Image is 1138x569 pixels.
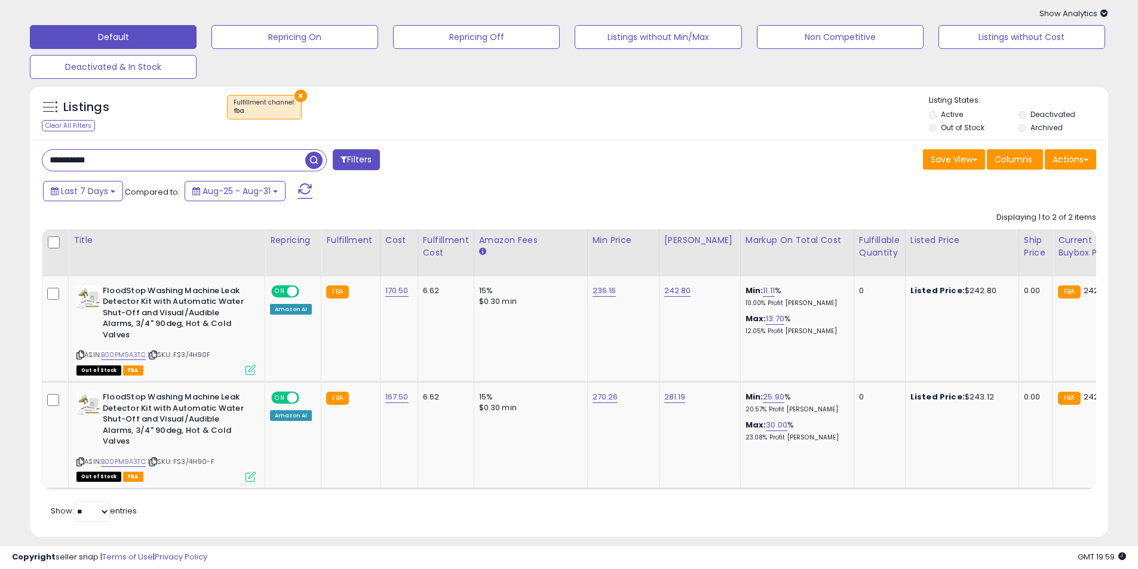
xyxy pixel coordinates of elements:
[326,392,348,405] small: FBA
[746,313,766,324] b: Max:
[270,304,312,315] div: Amazon AI
[102,551,153,562] a: Terms of Use
[575,25,741,49] button: Listings without Min/Max
[272,286,287,296] span: ON
[333,149,379,170] button: Filters
[203,185,271,197] span: Aug-25 - Aug-31
[51,505,137,516] span: Show: entries
[593,391,618,403] a: 270.26
[746,327,845,336] p: 12.05% Profit [PERSON_NAME]
[148,457,214,466] span: | SKU: FS3/4H90-F
[185,181,286,201] button: Aug-25 - Aug-31
[664,285,691,297] a: 242.80
[61,185,108,197] span: Last 7 Days
[326,234,375,247] div: Fulfillment
[479,402,578,413] div: $0.30 min
[1058,285,1080,299] small: FBA
[1084,391,1106,402] span: 242.8
[393,25,560,49] button: Repricing Off
[763,391,784,403] a: 25.90
[211,25,378,49] button: Repricing On
[593,234,654,247] div: Min Price
[272,393,287,403] span: ON
[103,392,248,450] b: FloodStop Washing Machine Leak Detector Kit with Automatic Water Shut-Off and Visual/Audible Alar...
[423,285,465,296] div: 6.62
[76,285,100,309] img: 41djvtuTlCL._SL40_.jpg
[479,247,486,257] small: Amazon Fees.
[996,212,1096,223] div: Displaying 1 to 2 of 2 items
[101,350,146,360] a: B00PM9A3TC
[63,99,109,116] h5: Listings
[746,285,845,307] div: %
[923,149,985,170] button: Save View
[297,393,317,403] span: OFF
[1045,149,1096,170] button: Actions
[1024,392,1044,402] div: 0.00
[740,229,854,276] th: The percentage added to the cost of goods (COGS) that forms the calculator for Min & Max prices.
[125,186,180,198] span: Compared to:
[910,285,1010,296] div: $242.80
[30,55,197,79] button: Deactivated & In Stock
[1039,8,1108,19] span: Show Analytics
[76,392,256,480] div: ASIN:
[123,365,143,376] span: FBA
[910,391,965,402] b: Listed Price:
[76,285,256,374] div: ASIN:
[766,313,784,325] a: 13.70
[859,234,900,259] div: Fulfillable Quantity
[987,149,1043,170] button: Columns
[1058,234,1119,259] div: Current Buybox Price
[76,392,100,416] img: 41djvtuTlCL._SL40_.jpg
[757,25,924,49] button: Non Competitive
[1024,285,1044,296] div: 0.00
[1058,392,1080,405] small: FBA
[270,410,312,421] div: Amazon AI
[941,109,963,119] label: Active
[664,234,735,247] div: [PERSON_NAME]
[385,234,413,247] div: Cost
[746,313,845,336] div: %
[746,419,766,430] b: Max:
[746,405,845,414] p: 20.57% Profit [PERSON_NAME]
[385,391,409,403] a: 167.50
[423,234,469,259] div: Fulfillment Cost
[30,25,197,49] button: Default
[76,472,121,482] span: All listings that are currently out of stock and unavailable for purchase on Amazon
[295,90,307,102] button: ×
[103,285,248,344] b: FloodStop Washing Machine Leak Detector Kit with Automatic Water Shut-Off and Visual/Audible Alar...
[479,285,578,296] div: 15%
[12,551,56,562] strong: Copyright
[593,285,616,297] a: 236.16
[763,285,775,297] a: 11.11
[938,25,1105,49] button: Listings without Cost
[746,285,763,296] b: Min:
[746,420,845,442] div: %
[1084,285,1106,296] span: 242.8
[326,285,348,299] small: FBA
[423,392,465,402] div: 6.62
[746,299,845,307] p: 10.00% Profit [PERSON_NAME]
[859,285,896,296] div: 0
[995,153,1032,165] span: Columns
[746,392,845,414] div: %
[746,433,845,442] p: 23.08% Profit [PERSON_NAME]
[73,234,260,247] div: Title
[910,285,965,296] b: Listed Price:
[155,551,207,562] a: Privacy Policy
[234,107,295,115] div: fba
[746,234,849,247] div: Markup on Total Cost
[1030,122,1063,133] label: Archived
[385,285,409,297] a: 170.50
[101,457,146,467] a: B00PM9A3TC
[297,286,317,296] span: OFF
[929,95,1108,106] p: Listing States:
[1024,234,1048,259] div: Ship Price
[941,122,984,133] label: Out of Stock
[910,392,1010,402] div: $243.12
[12,552,207,563] div: seller snap | |
[42,120,95,131] div: Clear All Filters
[910,234,1014,247] div: Listed Price
[234,98,295,116] span: Fulfillment channel :
[270,234,316,247] div: Repricing
[123,472,143,482] span: FBA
